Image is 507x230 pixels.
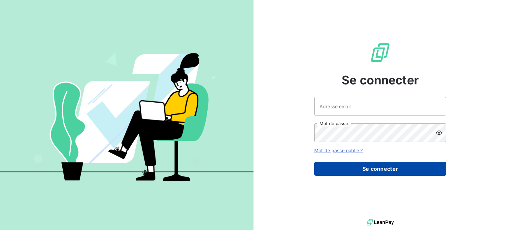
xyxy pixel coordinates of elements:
img: Logo LeanPay [370,42,391,63]
span: Se connecter [342,71,419,89]
img: logo [367,217,394,227]
button: Se connecter [314,162,446,176]
a: Mot de passe oublié ? [314,148,363,153]
input: placeholder [314,97,446,115]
